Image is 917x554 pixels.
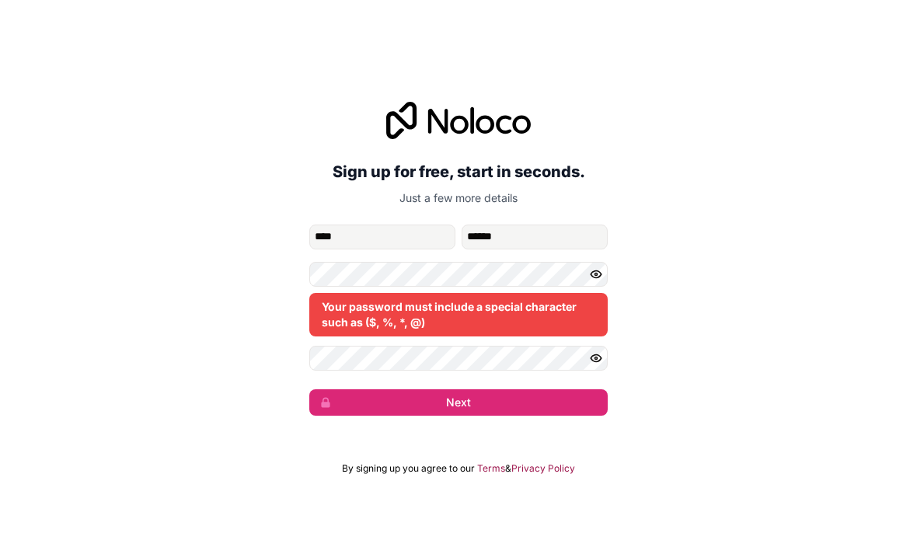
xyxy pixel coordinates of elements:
[309,293,608,336] div: Your password must include a special character such as ($, %, *, @)
[477,462,505,475] a: Terms
[309,346,608,371] input: Confirm password
[309,190,608,206] p: Just a few more details
[309,262,608,287] input: Password
[309,389,608,416] button: Next
[462,225,608,249] input: family-name
[505,462,511,475] span: &
[309,225,455,249] input: given-name
[511,462,575,475] a: Privacy Policy
[309,158,608,186] h2: Sign up for free, start in seconds.
[342,462,475,475] span: By signing up you agree to our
